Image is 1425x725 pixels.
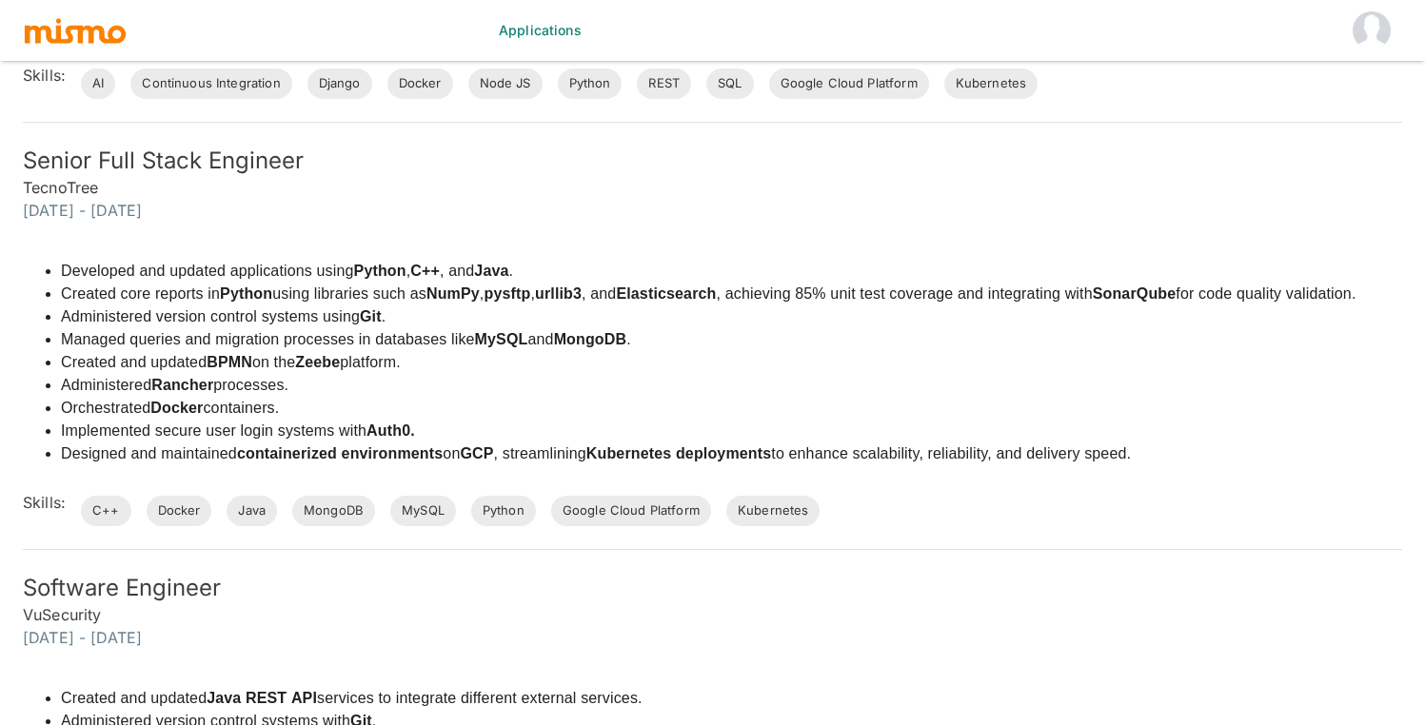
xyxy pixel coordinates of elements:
[61,374,1356,397] li: Administered processes.
[410,263,440,279] strong: C++
[471,501,536,520] span: Python
[23,626,1402,649] h6: [DATE] - [DATE]
[307,74,372,93] span: Django
[1353,11,1391,49] img: Vali health HM
[586,445,771,461] strong: Kubernetes deployments
[468,74,543,93] span: Node JS
[147,501,212,520] span: Docker
[295,354,340,370] strong: Zeebe
[554,331,627,347] strong: MongoDB
[769,74,929,93] span: Google Cloud Platform
[61,328,1356,351] li: Managed queries and migration processes in databases like and .
[637,74,691,93] span: REST
[61,283,1356,305] li: Created core reports in using libraries such as , , , and , achieving 85% unit test coverage and ...
[61,397,1356,420] li: Orchestrated containers.
[23,491,66,514] h6: Skills:
[207,354,252,370] strong: BPMN
[366,422,415,439] strong: Auth0.
[387,74,453,93] span: Docker
[360,308,382,324] strong: Git
[460,445,493,461] strong: GCP
[390,501,456,520] span: MySQL
[706,74,753,93] span: SQL
[484,285,530,302] strong: pysftp
[23,16,128,45] img: logo
[726,501,821,520] span: Kubernetes
[61,260,1356,283] li: Developed and updated applications using , , and .
[130,74,291,93] span: Continuous Integration
[616,285,716,302] strong: Elasticsearch
[23,573,1402,603] h5: Software Engineer
[535,285,582,302] strong: urllib3
[150,400,203,416] strong: Docker
[292,501,375,520] span: MongoDB
[61,351,1356,374] li: Created and updated on the platform.
[23,146,1402,176] h5: Senior Full Stack Engineer
[61,442,1356,465] li: Designed and maintained on , streamlining to enhance scalability, reliability, and delivery speed.
[81,74,115,93] span: AI
[246,690,287,706] strong: REST
[291,690,317,706] strong: API
[227,501,277,520] span: Java
[354,263,406,279] strong: Python
[237,445,443,461] strong: containerized environments
[61,420,1356,442] li: Implemented secure user login systems with
[61,305,1356,328] li: Administered version control systems using .
[551,501,711,520] span: Google Cloud Platform
[81,501,130,520] span: C++
[558,74,623,93] span: Python
[1093,285,1177,302] strong: SonarQube
[220,285,272,302] strong: Python
[426,285,480,302] strong: NumPy
[23,64,66,87] h6: Skills:
[207,690,241,706] strong: Java
[474,263,508,279] strong: Java
[61,687,647,710] li: Created and updated services to integrate different external services.
[23,199,1402,222] h6: [DATE] - [DATE]
[475,331,528,347] strong: MySQL
[944,74,1039,93] span: Kubernetes
[151,377,213,393] strong: Rancher
[23,176,1402,199] h6: TecnoTree
[23,603,1402,626] h6: VuSecurity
